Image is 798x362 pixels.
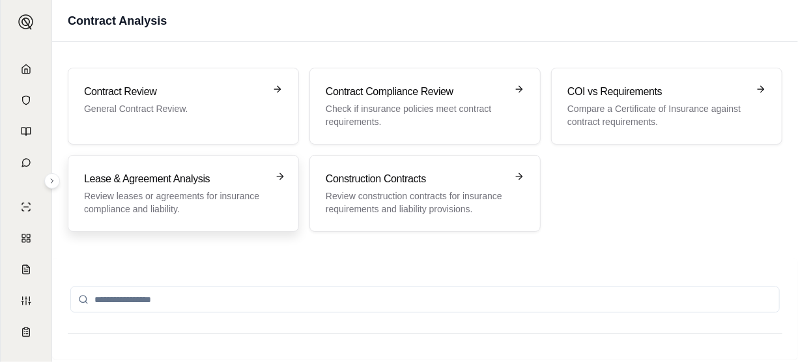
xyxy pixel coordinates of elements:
p: General Contract Review. [84,102,264,115]
h3: Lease & Agreement Analysis [84,171,264,187]
a: Chat [3,148,49,177]
button: Expand sidebar [13,9,39,35]
a: Coverage Table [3,318,49,346]
button: Expand sidebar [44,173,60,189]
p: Compare a Certificate of Insurance against contract requirements. [567,102,748,128]
p: Review construction contracts for insurance requirements and liability provisions. [326,189,506,216]
h3: Contract Review [84,84,264,100]
a: Documents Vault [3,86,49,115]
a: Custom Report [3,286,49,315]
a: Policy Comparisons [3,224,49,253]
p: Check if insurance policies meet contract requirements. [326,102,506,128]
a: Single Policy [3,193,49,221]
img: Expand sidebar [18,14,34,30]
h3: COI vs Requirements [567,84,748,100]
h3: Construction Contracts [326,171,506,187]
h1: Contract Analysis [68,12,167,30]
h3: Contract Compliance Review [326,84,506,100]
a: Claim Coverage [3,255,49,284]
p: Review leases or agreements for insurance compliance and liability. [84,189,264,216]
a: Prompt Library [3,117,49,146]
a: Home [3,55,49,83]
